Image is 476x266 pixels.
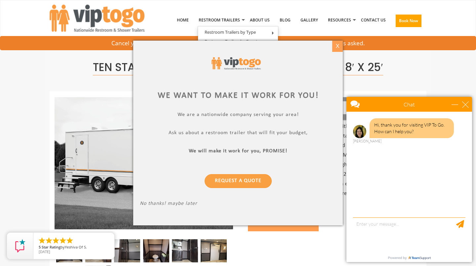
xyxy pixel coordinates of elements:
span: 5 [39,245,41,249]
b: We will make it work for you, PROMISE! [189,148,287,154]
p: We are a nationwide company serving your area! [140,112,336,119]
a: Request a Quote [205,174,272,188]
p: No thanks! maybe later [140,201,336,208]
img: viptogo logo [212,57,260,70]
div: We want to make it work for you! [140,90,336,102]
span: Yeshiva Of S. [65,245,87,249]
p: Ask us about a restroom trailer that will fit your budget, [140,130,336,137]
span: [DATE] [39,249,50,254]
span: Star Rating [42,245,60,249]
li:  [38,237,46,245]
span: by [39,245,109,250]
li:  [66,237,74,245]
iframe: Live Chat Box [342,93,476,266]
img: Review Rating [14,239,27,252]
li:  [45,237,53,245]
div: X [332,41,342,52]
li:  [52,237,60,245]
li:  [59,237,67,245]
